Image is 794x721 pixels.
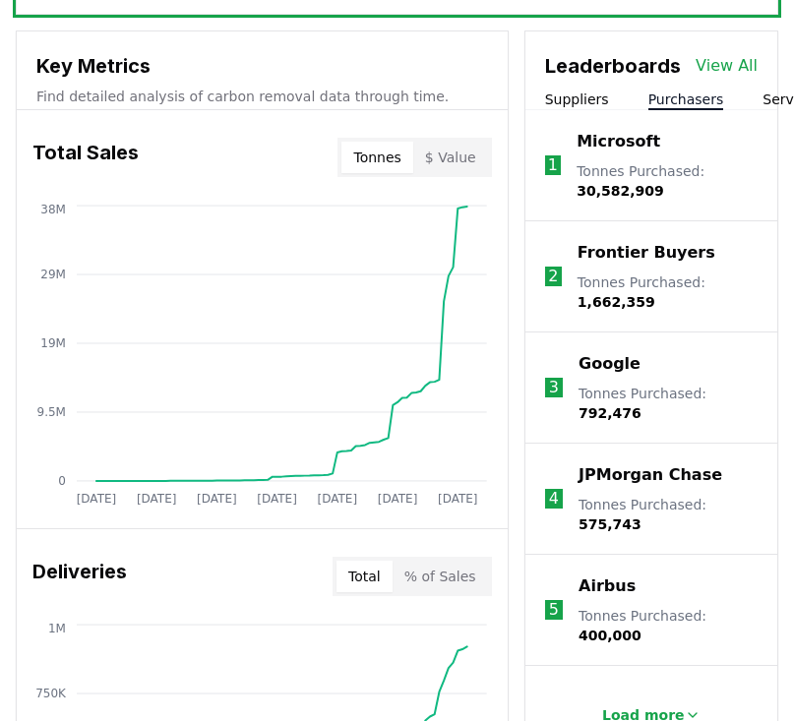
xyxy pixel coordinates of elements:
span: 400,000 [579,628,641,643]
button: Total [336,561,393,592]
button: Tonnes [341,142,412,173]
h3: Leaderboards [545,51,681,81]
a: Airbus [579,574,636,598]
button: % of Sales [393,561,488,592]
tspan: [DATE] [77,492,117,506]
p: 3 [549,376,559,399]
tspan: [DATE] [438,492,478,506]
p: Find detailed analysis of carbon removal data through time. [36,87,488,106]
a: Frontier Buyers [578,241,715,265]
tspan: 750K [35,687,67,700]
tspan: 38M [40,203,66,216]
tspan: [DATE] [257,492,297,506]
p: 2 [548,265,558,288]
tspan: [DATE] [378,492,418,506]
h3: Deliveries [32,557,127,596]
a: JPMorgan Chase [579,463,722,487]
span: 792,476 [579,405,641,421]
a: View All [696,54,758,78]
tspan: 19M [40,336,66,350]
h3: Total Sales [32,138,139,177]
tspan: 9.5M [37,405,66,419]
span: 575,743 [579,516,641,532]
tspan: [DATE] [318,492,358,506]
span: 1,662,359 [578,294,655,310]
tspan: [DATE] [137,492,177,506]
p: Tonnes Purchased : [579,606,758,645]
p: Tonnes Purchased : [579,495,758,534]
p: Tonnes Purchased : [579,384,758,423]
a: Microsoft [577,130,660,153]
p: 4 [549,487,559,511]
button: Purchasers [648,90,724,109]
p: Tonnes Purchased : [577,161,758,201]
button: Suppliers [545,90,609,109]
tspan: [DATE] [197,492,237,506]
p: Tonnes Purchased : [578,272,758,312]
tspan: 29M [40,268,66,281]
h3: Key Metrics [36,51,488,81]
p: 5 [549,598,559,622]
tspan: 1M [48,622,66,635]
tspan: 0 [58,474,66,488]
a: Google [579,352,641,376]
p: 1 [548,153,558,177]
button: $ Value [413,142,488,173]
span: 30,582,909 [577,183,664,199]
